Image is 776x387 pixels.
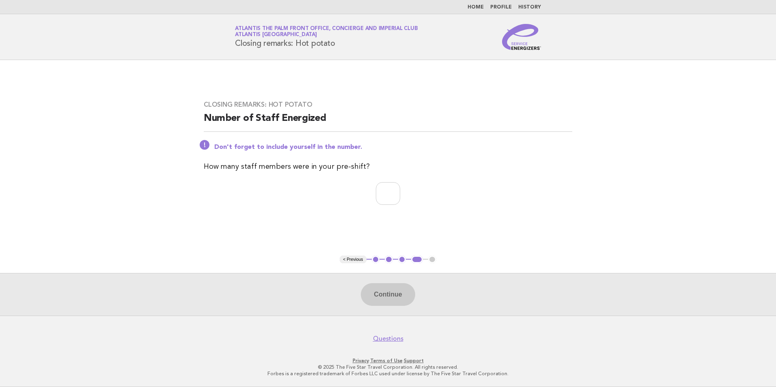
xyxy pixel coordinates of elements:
[235,26,418,47] h1: Closing remarks: Hot potato
[398,256,406,264] button: 3
[411,256,423,264] button: 4
[140,357,636,364] p: · ·
[518,5,541,10] a: History
[468,5,484,10] a: Home
[502,24,541,50] img: Service Energizers
[214,143,572,151] p: Don't forget to include yourself in the number.
[370,358,403,363] a: Terms of Use
[340,256,366,264] button: < Previous
[372,256,380,264] button: 1
[204,161,572,172] p: How many staff members were in your pre-shift?
[404,358,424,363] a: Support
[353,358,369,363] a: Privacy
[204,101,572,109] h3: Closing remarks: Hot potato
[235,32,317,38] span: Atlantis [GEOGRAPHIC_DATA]
[140,370,636,377] p: Forbes is a registered trademark of Forbes LLC used under license by The Five Star Travel Corpora...
[140,364,636,370] p: © 2025 The Five Star Travel Corporation. All rights reserved.
[373,335,403,343] a: Questions
[235,26,418,37] a: Atlantis The Palm Front Office, Concierge and Imperial ClubAtlantis [GEOGRAPHIC_DATA]
[385,256,393,264] button: 2
[204,112,572,132] h2: Number of Staff Energized
[490,5,512,10] a: Profile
